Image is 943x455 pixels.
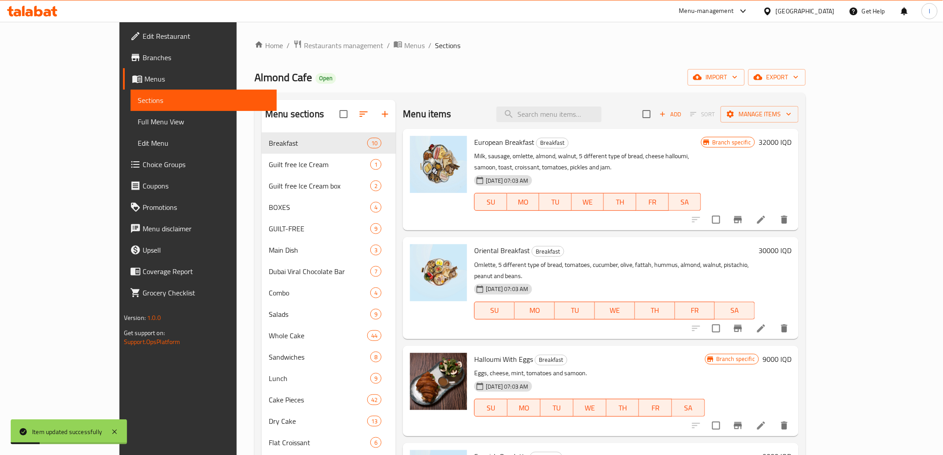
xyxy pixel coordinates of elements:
[371,246,381,254] span: 3
[269,202,370,213] div: BOXES
[721,106,799,123] button: Manage items
[478,196,503,209] span: SU
[262,197,396,218] div: BOXES4
[269,180,370,191] div: Guilt free Ice Cream box
[536,138,569,148] div: Breakfast
[370,373,381,384] div: items
[515,302,555,320] button: MO
[410,136,467,193] img: European Breakfast
[123,47,277,68] a: Branches
[394,40,425,51] a: Menus
[144,74,270,84] span: Menus
[776,6,835,16] div: [GEOGRAPHIC_DATA]
[269,138,367,148] div: Breakfast
[368,396,381,404] span: 42
[262,218,396,239] div: GUILT-FREE9
[748,69,806,86] button: export
[143,287,270,298] span: Grocery Checklist
[756,420,767,431] a: Edit menu item
[123,68,277,90] a: Menus
[262,239,396,261] div: Main Dish3
[474,353,533,366] span: Halloumi With Eggs
[508,399,541,417] button: MO
[656,107,685,121] span: Add item
[262,346,396,368] div: Sandwiches8
[537,138,568,148] span: Breakfast
[269,159,370,170] span: Guilt free Ice Cream
[756,323,767,334] a: Edit menu item
[367,394,381,405] div: items
[370,202,381,213] div: items
[269,437,370,448] div: Flat Croissant
[269,416,367,426] span: Dry Cake
[262,282,396,303] div: Combo4
[124,336,180,348] a: Support.OpsPlatform
[707,210,726,229] span: Select to update
[532,246,564,257] div: Breakfast
[727,209,749,230] button: Branch-specific-item
[695,72,738,83] span: import
[143,52,270,63] span: Branches
[518,304,551,317] span: MO
[269,287,370,298] div: Combo
[254,67,312,87] span: Almond Cafe
[371,289,381,297] span: 4
[435,40,460,51] span: Sections
[929,6,930,16] span: l
[143,202,270,213] span: Promotions
[675,302,715,320] button: FR
[262,389,396,410] div: Cake Pieces42
[774,318,795,339] button: delete
[123,239,277,261] a: Upsell
[304,40,383,51] span: Restaurants management
[368,139,381,148] span: 10
[370,437,381,448] div: items
[269,245,370,255] span: Main Dish
[637,105,656,123] span: Select section
[658,109,682,119] span: Add
[123,282,277,303] a: Grocery Checklist
[474,151,701,173] p: Milk, sausage, omlette, almond, walnut, 5 different type of bread, cheese halloumi, samoon, toast...
[147,312,161,324] span: 1.0.0
[607,196,633,209] span: TH
[610,402,636,414] span: TH
[131,111,277,132] a: Full Menu View
[143,180,270,191] span: Coupons
[367,330,381,341] div: items
[370,245,381,255] div: items
[123,218,277,239] a: Menu disclaimer
[334,105,353,123] span: Select all sections
[262,154,396,175] div: Guilt free Ice Cream1
[143,31,270,41] span: Edit Restaurant
[727,318,749,339] button: Branch-specific-item
[262,432,396,453] div: Flat Croissant6
[269,266,370,277] span: Dubai Viral Chocolate Bar
[643,402,668,414] span: FR
[685,107,721,121] span: Select section first
[669,193,701,211] button: SA
[262,325,396,346] div: Whole Cake44
[656,107,685,121] button: Add
[707,416,726,435] span: Select to update
[370,223,381,234] div: items
[254,40,806,51] nav: breadcrumb
[370,180,381,191] div: items
[639,399,672,417] button: FR
[543,196,568,209] span: TU
[607,399,640,417] button: TH
[478,304,511,317] span: SU
[371,160,381,169] span: 1
[370,309,381,320] div: items
[507,193,540,211] button: MO
[539,193,572,211] button: TU
[511,402,537,414] span: MO
[672,399,705,417] button: SA
[269,330,367,341] span: Whole Cake
[535,355,567,365] div: Breakfast
[482,285,532,293] span: [DATE] 07:03 AM
[763,353,791,365] h6: 9000 IQD
[371,182,381,190] span: 2
[269,352,370,362] div: Sandwiches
